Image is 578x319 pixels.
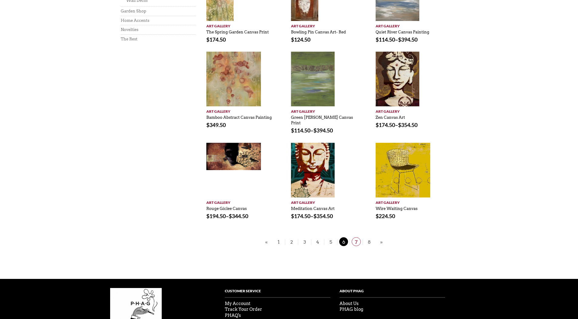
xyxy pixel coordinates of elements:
a: Wire Waiting Canvas [376,203,417,211]
span: $ [398,122,401,128]
bdi: 394.50 [398,36,417,43]
bdi: 394.50 [313,127,333,134]
bdi: 354.50 [313,213,333,219]
span: 1 [274,237,283,246]
a: Art Gallery [291,21,357,29]
a: Home Accents [121,18,149,23]
bdi: 174.50 [291,213,310,219]
bdi: 174.50 [206,36,226,43]
bdi: 174.50 [376,122,395,128]
span: $ [376,122,379,128]
bdi: 124.50 [291,36,310,43]
a: Art Gallery [206,197,272,205]
a: The Rest [121,37,137,41]
span: 4 [313,237,322,246]
span: $ [206,213,209,219]
a: Art Gallery [291,106,357,114]
span: 6 [339,237,348,246]
h4: About PHag [340,288,445,298]
a: Art Gallery [376,21,441,29]
bdi: 114.50 [376,36,395,43]
span: $ [313,127,316,134]
a: » [379,238,384,246]
a: About Us [340,301,359,306]
span: $ [229,213,232,219]
span: $ [313,213,316,219]
h4: Customer Service [225,288,330,298]
span: – [291,128,357,134]
span: $ [376,213,379,219]
a: Bowling Pin Canvas Art- Red [291,27,346,35]
a: Bamboo Abstract Canvas Painting [206,112,272,120]
span: 5 [326,237,335,246]
span: $ [206,122,209,128]
span: $ [291,213,294,219]
bdi: 354.50 [398,122,417,128]
bdi: 224.50 [376,213,395,219]
span: $ [291,127,294,134]
bdi: 114.50 [291,127,310,134]
a: 1 [272,239,285,245]
a: Art Gallery [206,106,272,114]
a: Rouge Giclee Canvas [206,203,247,211]
a: Art Gallery [376,106,441,114]
a: Art Gallery [291,197,357,205]
a: The Spring Garden Canvas Print [206,27,269,35]
a: Track Your Order [225,307,262,312]
span: – [206,213,272,219]
span: 7 [352,237,361,246]
span: 3 [300,237,309,246]
span: $ [291,36,294,43]
a: 4 [311,239,324,245]
a: « [264,238,269,246]
span: – [376,37,441,43]
bdi: 194.50 [206,213,226,219]
a: Green [PERSON_NAME] Canvas Print [291,112,353,125]
a: Art Gallery [376,197,441,205]
a: 2 [285,239,298,245]
a: Novelties [121,27,138,32]
a: 7 [350,239,363,245]
a: Zen Canvas Art [376,112,405,120]
a: 3 [298,239,311,245]
span: – [291,213,357,219]
a: 5 [324,239,337,245]
span: $ [376,36,379,43]
span: 2 [287,237,296,246]
a: PHAG blog [340,307,363,312]
a: Art Gallery [206,21,272,29]
span: – [376,122,441,128]
bdi: 349.50 [206,122,226,128]
span: 8 [365,237,374,246]
span: $ [206,36,209,43]
span: $ [398,36,401,43]
a: 8 [363,239,376,245]
a: My Account [225,301,250,306]
a: Meditation Canvas Art [291,203,335,211]
bdi: 344.50 [229,213,248,219]
a: Garden Shop [121,9,146,13]
a: Quiet River Canvas Painting [376,27,429,35]
a: PHAQ's [225,313,241,318]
